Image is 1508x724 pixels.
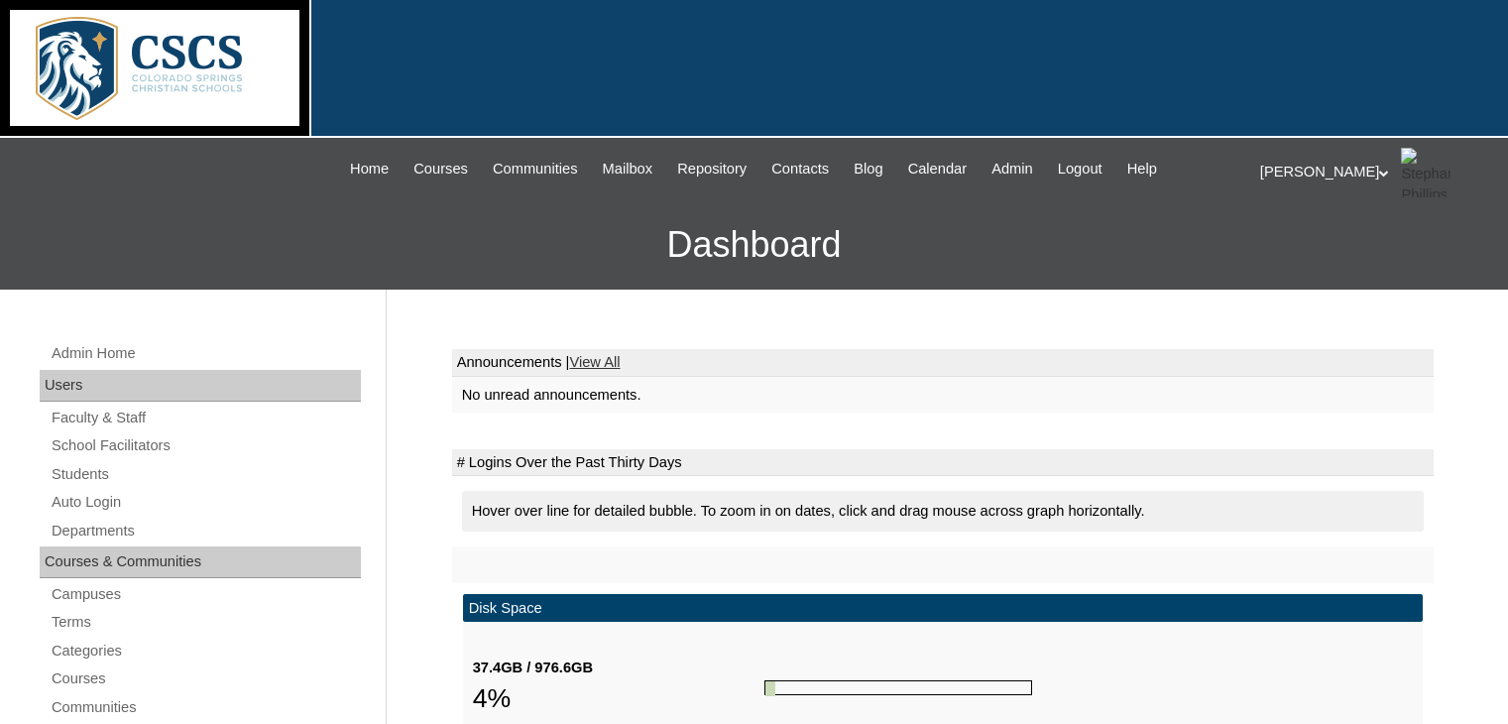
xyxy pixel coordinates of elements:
div: 37.4GB / 976.6GB [473,658,764,678]
td: # Logins Over the Past Thirty Days [452,449,1434,477]
a: Calendar [898,158,977,181]
a: Contacts [761,158,839,181]
span: Home [350,158,389,181]
a: View All [569,354,620,370]
a: Logout [1048,158,1112,181]
a: Mailbox [593,158,663,181]
a: School Facilitators [50,433,361,458]
h3: Dashboard [10,200,1498,290]
span: Blog [854,158,882,181]
span: Calendar [908,158,967,181]
span: Help [1127,158,1157,181]
a: Admin [982,158,1043,181]
div: Hover over line for detailed bubble. To zoom in on dates, click and drag mouse across graph horiz... [462,491,1424,532]
a: Communities [50,695,361,720]
span: Logout [1058,158,1102,181]
a: Communities [483,158,588,181]
a: Auto Login [50,490,361,515]
a: Students [50,462,361,487]
a: Help [1117,158,1167,181]
span: Courses [413,158,468,181]
div: [PERSON_NAME] [1260,148,1488,197]
td: Announcements | [452,349,1434,377]
td: No unread announcements. [452,377,1434,414]
a: Campuses [50,582,361,607]
a: Categories [50,639,361,664]
span: Repository [677,158,747,181]
span: Communities [493,158,578,181]
a: Departments [50,519,361,543]
span: Admin [991,158,1033,181]
span: Contacts [771,158,829,181]
a: Repository [667,158,756,181]
div: Courses & Communities [40,546,361,578]
a: Home [340,158,399,181]
div: Users [40,370,361,402]
a: Admin Home [50,341,361,366]
div: 4% [473,678,764,718]
img: logo-white.png [10,10,299,126]
a: Courses [50,666,361,691]
a: Faculty & Staff [50,406,361,430]
td: Disk Space [463,594,1423,623]
a: Terms [50,610,361,635]
a: Blog [844,158,892,181]
img: Stephanie Phillips [1401,148,1450,197]
a: Courses [404,158,478,181]
span: Mailbox [603,158,653,181]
